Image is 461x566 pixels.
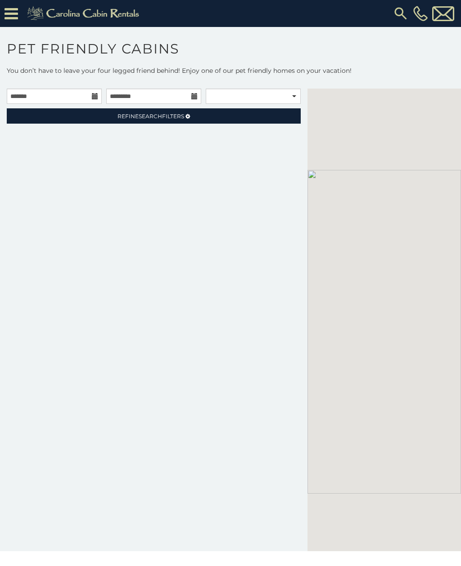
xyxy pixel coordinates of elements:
[118,113,184,120] span: Refine Filters
[23,4,147,22] img: Khaki-logo.png
[411,6,430,21] a: [PHONE_NUMBER]
[139,113,162,120] span: Search
[7,108,301,124] a: RefineSearchFilters
[393,5,409,22] img: search-regular.svg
